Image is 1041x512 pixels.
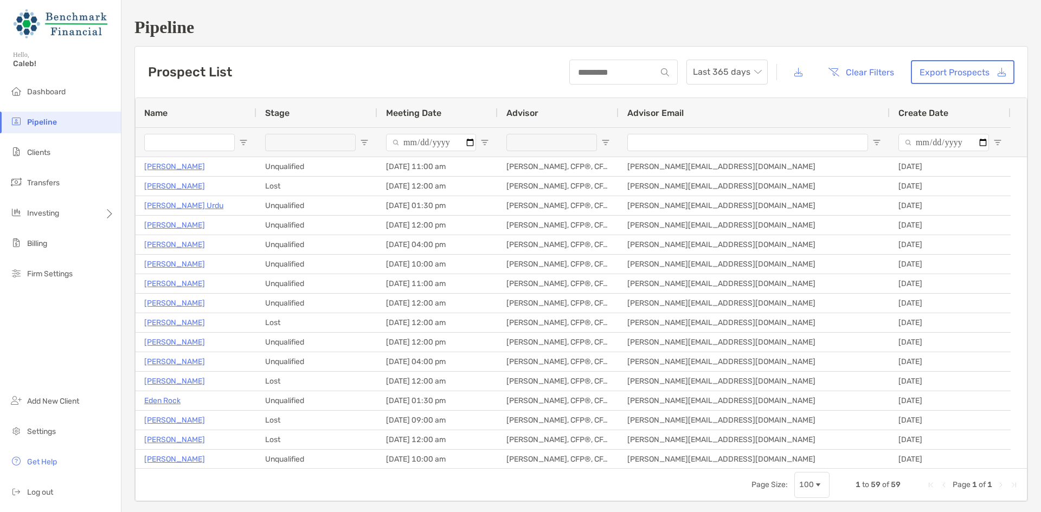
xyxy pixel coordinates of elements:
[377,313,498,332] div: [DATE] 12:00 am
[256,235,377,254] div: Unqualified
[256,313,377,332] div: Lost
[993,138,1002,147] button: Open Filter Menu
[386,108,441,118] span: Meeting Date
[377,294,498,313] div: [DATE] 12:00 am
[498,450,619,469] div: [PERSON_NAME], CFP®, CFA®, MSF
[377,255,498,274] div: [DATE] 10:00 am
[256,430,377,449] div: Lost
[890,450,1011,469] div: [DATE]
[13,4,108,43] img: Zoe Logo
[256,274,377,293] div: Unqualified
[871,480,881,489] span: 59
[27,87,66,96] span: Dashboard
[10,85,23,98] img: dashboard icon
[953,480,971,489] span: Page
[872,138,881,147] button: Open Filter Menu
[890,411,1011,430] div: [DATE]
[862,480,869,489] span: to
[693,60,761,84] span: Last 365 days
[144,218,205,232] a: [PERSON_NAME]
[144,394,181,407] a: Eden Rock
[144,433,205,446] a: [PERSON_NAME]
[256,450,377,469] div: Unqualified
[144,134,235,151] input: Name Filter Input
[619,391,890,410] div: [PERSON_NAME][EMAIL_ADDRESS][DOMAIN_NAME]
[10,485,23,498] img: logout icon
[890,235,1011,254] div: [DATE]
[10,455,23,468] img: get-help icon
[619,372,890,391] div: [PERSON_NAME][EMAIL_ADDRESS][DOMAIN_NAME]
[498,196,619,215] div: [PERSON_NAME], CFP®, CFA®, MSF
[890,333,1011,352] div: [DATE]
[27,239,47,248] span: Billing
[144,374,205,388] a: [PERSON_NAME]
[890,352,1011,371] div: [DATE]
[940,481,948,489] div: Previous Page
[619,313,890,332] div: [PERSON_NAME][EMAIL_ADDRESS][DOMAIN_NAME]
[498,235,619,254] div: [PERSON_NAME], CFP®, CFA®, MSF
[256,372,377,391] div: Lost
[144,316,205,329] p: [PERSON_NAME]
[498,411,619,430] div: [PERSON_NAME], CFP®, CFA®, MSF
[377,216,498,235] div: [DATE] 12:00 pm
[144,238,205,251] p: [PERSON_NAME]
[377,235,498,254] div: [DATE] 04:00 pm
[799,480,814,489] div: 100
[890,274,1011,293] div: [DATE]
[890,391,1011,410] div: [DATE]
[498,274,619,293] div: [PERSON_NAME], CFP®, CFA®, MSF
[10,236,23,249] img: billing icon
[144,413,205,427] a: [PERSON_NAME]
[890,313,1011,332] div: [DATE]
[27,178,60,187] span: Transfers
[891,480,901,489] span: 59
[498,294,619,313] div: [PERSON_NAME], CFP®, CFA®, MSF
[898,108,948,118] span: Create Date
[377,430,498,449] div: [DATE] 12:00 am
[619,255,890,274] div: [PERSON_NAME][EMAIL_ADDRESS][DOMAIN_NAME]
[794,472,830,498] div: Page Size
[144,296,205,310] a: [PERSON_NAME]
[377,352,498,371] div: [DATE] 04:00 pm
[10,145,23,158] img: clients icon
[27,269,73,278] span: Firm Settings
[256,255,377,274] div: Unqualified
[377,391,498,410] div: [DATE] 01:30 pm
[256,333,377,352] div: Unqualified
[661,68,669,76] img: input icon
[27,427,56,436] span: Settings
[256,157,377,176] div: Unqualified
[498,313,619,332] div: [PERSON_NAME], CFP®, CFA®, MSF
[911,60,1014,84] a: Export Prospects
[1010,481,1018,489] div: Last Page
[256,196,377,215] div: Unqualified
[27,148,50,157] span: Clients
[144,108,168,118] span: Name
[144,452,205,466] p: [PERSON_NAME]
[619,157,890,176] div: [PERSON_NAME][EMAIL_ADDRESS][DOMAIN_NAME]
[377,274,498,293] div: [DATE] 11:00 am
[601,138,610,147] button: Open Filter Menu
[377,196,498,215] div: [DATE] 01:30 pm
[144,199,223,212] a: [PERSON_NAME] Urdu
[498,372,619,391] div: [PERSON_NAME], CFP®, CFA®, MSF
[144,335,205,349] p: [PERSON_NAME]
[619,216,890,235] div: [PERSON_NAME][EMAIL_ADDRESS][DOMAIN_NAME]
[882,480,889,489] span: of
[144,179,205,193] p: [PERSON_NAME]
[627,134,868,151] input: Advisor Email Filter Input
[144,355,205,368] p: [PERSON_NAME]
[619,333,890,352] div: [PERSON_NAME][EMAIL_ADDRESS][DOMAIN_NAME]
[239,138,248,147] button: Open Filter Menu
[498,177,619,196] div: [PERSON_NAME], CFP®, CFA®, MSF
[890,157,1011,176] div: [DATE]
[619,294,890,313] div: [PERSON_NAME][EMAIL_ADDRESS][DOMAIN_NAME]
[619,235,890,254] div: [PERSON_NAME][EMAIL_ADDRESS][DOMAIN_NAME]
[997,481,1005,489] div: Next Page
[10,267,23,280] img: firm-settings icon
[377,372,498,391] div: [DATE] 12:00 am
